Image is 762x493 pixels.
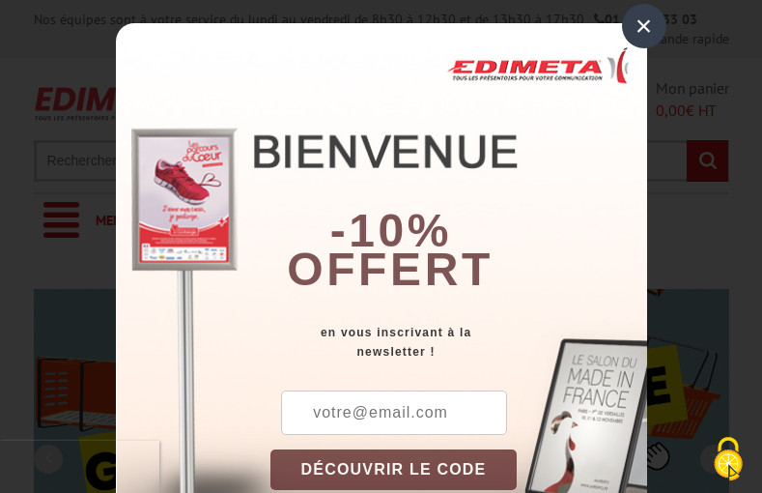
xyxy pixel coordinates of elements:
button: DÉCOUVRIR LE CODE [270,449,518,490]
img: Cookies (fenêtre modale) [704,435,752,483]
div: × [622,4,666,48]
div: en vous inscrivant à la newsletter ! [270,323,647,362]
button: Cookies (fenêtre modale) [694,427,762,493]
font: offert [287,244,494,295]
input: votre@email.com [281,391,507,435]
b: -10% [330,205,452,256]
